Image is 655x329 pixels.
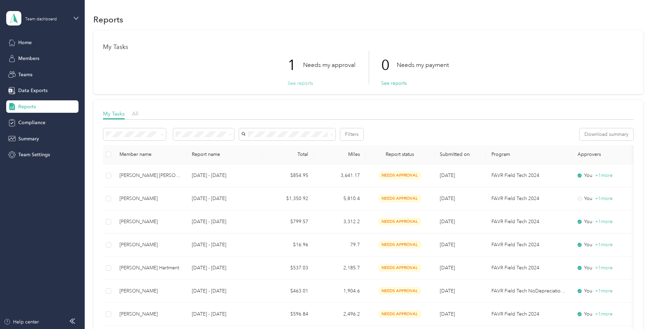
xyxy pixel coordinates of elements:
[18,55,39,62] span: Members
[314,257,365,280] td: 2,185.7
[119,287,181,295] div: [PERSON_NAME]
[314,233,365,257] td: 79.7
[262,164,314,187] td: $854.95
[371,151,429,157] span: Report status
[381,51,397,80] p: 0
[119,195,181,202] div: [PERSON_NAME]
[18,71,32,78] span: Teams
[319,151,360,157] div: Miles
[18,135,39,142] span: Summary
[314,187,365,210] td: 5,810.4
[578,172,635,179] div: You
[491,287,566,295] p: FAVR Field Tech NoDepreciation 2024
[595,288,613,294] span: + 1 more
[434,145,486,164] th: Submitted on
[314,164,365,187] td: 3,641.17
[132,110,138,117] span: All
[262,280,314,303] td: $463.01
[4,318,39,326] button: Help center
[378,287,422,295] span: needs approval
[18,87,48,94] span: Data Exports
[580,128,633,140] button: Download summary
[114,145,186,164] th: Member name
[192,241,257,249] p: [DATE] - [DATE]
[486,257,572,280] td: FAVR Field Tech 2024
[486,145,572,164] th: Program
[440,311,455,317] span: [DATE]
[491,195,566,202] p: FAVR Field Tech 2024
[192,218,257,226] p: [DATE] - [DATE]
[192,287,257,295] p: [DATE] - [DATE]
[378,218,422,226] span: needs approval
[486,280,572,303] td: FAVR Field Tech NoDepreciation 2024
[595,265,613,271] span: + 1 more
[103,110,125,117] span: My Tasks
[595,172,613,178] span: + 1 more
[616,290,655,329] iframe: Everlance-gr Chat Button Frame
[262,233,314,257] td: $16.96
[303,61,355,69] p: Needs my approval
[486,187,572,210] td: FAVR Field Tech 2024
[262,303,314,326] td: $596.84
[440,288,455,294] span: [DATE]
[440,196,455,201] span: [DATE]
[578,218,635,226] div: You
[192,310,257,318] p: [DATE] - [DATE]
[440,265,455,271] span: [DATE]
[18,39,32,46] span: Home
[262,210,314,233] td: $799.57
[18,151,50,158] span: Team Settings
[578,310,635,318] div: You
[595,242,613,248] span: + 1 more
[378,195,422,202] span: needs approval
[397,61,449,69] p: Needs my payment
[440,172,455,178] span: [DATE]
[486,303,572,326] td: FAVR Field Tech 2024
[25,17,57,21] div: Team dashboard
[578,195,635,202] div: You
[119,310,181,318] div: [PERSON_NAME]
[595,311,613,317] span: + 1 more
[268,151,308,157] div: Total
[491,264,566,272] p: FAVR Field Tech 2024
[192,195,257,202] p: [DATE] - [DATE]
[578,264,635,272] div: You
[119,151,181,157] div: Member name
[119,241,181,249] div: [PERSON_NAME]
[491,310,566,318] p: FAVR Field Tech 2024
[314,303,365,326] td: 2,496.2
[262,257,314,280] td: $537.03
[578,287,635,295] div: You
[262,187,314,210] td: $1,350.92
[288,80,313,87] button: See reports
[18,119,45,126] span: Compliance
[486,164,572,187] td: FAVR Field Tech 2024
[378,264,422,272] span: needs approval
[103,43,634,51] h1: My Tasks
[119,264,181,272] div: [PERSON_NAME] Hartment
[440,242,455,248] span: [DATE]
[572,145,641,164] th: Approvers
[186,145,262,164] th: Report name
[378,171,422,179] span: needs approval
[288,51,303,80] p: 1
[314,280,365,303] td: 1,904.6
[595,196,613,201] span: + 1 more
[378,241,422,249] span: needs approval
[18,103,36,110] span: Reports
[491,172,566,179] p: FAVR Field Tech 2024
[486,210,572,233] td: FAVR Field Tech 2024
[381,80,407,87] button: See reports
[491,218,566,226] p: FAVR Field Tech 2024
[440,219,455,225] span: [DATE]
[340,128,363,140] button: Filters
[192,172,257,179] p: [DATE] - [DATE]
[578,241,635,249] div: You
[314,210,365,233] td: 3,312.2
[119,218,181,226] div: [PERSON_NAME]
[93,16,123,23] h1: Reports
[378,310,422,318] span: needs approval
[595,219,613,225] span: + 1 more
[491,241,566,249] p: FAVR Field Tech 2024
